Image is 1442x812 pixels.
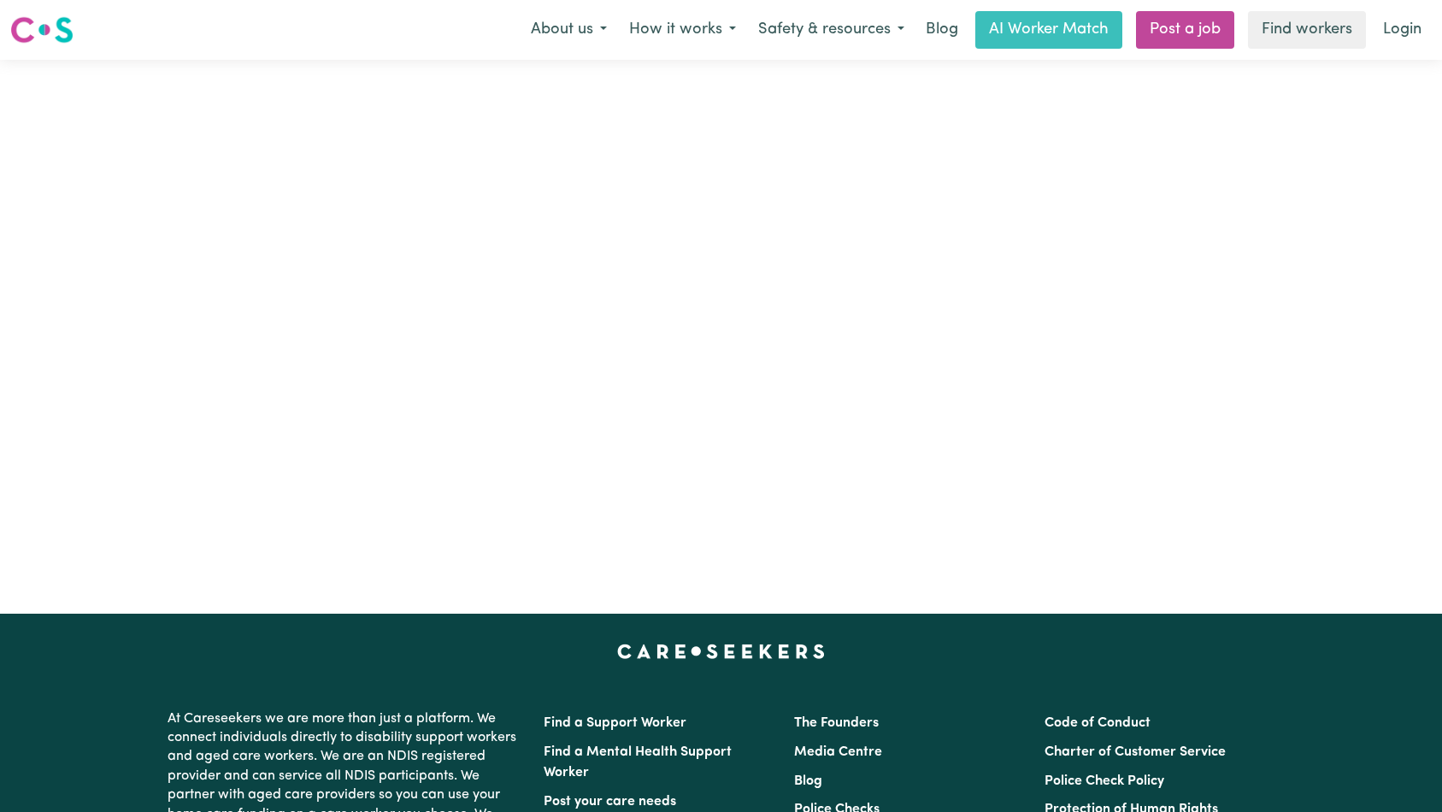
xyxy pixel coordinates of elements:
a: Post a job [1136,11,1234,49]
a: Careseekers logo [10,10,74,50]
a: Blog [915,11,968,49]
button: About us [520,12,618,48]
a: Blog [794,774,822,788]
a: AI Worker Match [975,11,1122,49]
a: Find a Mental Health Support Worker [544,745,732,780]
a: Login [1373,11,1432,49]
a: Police Check Policy [1045,774,1164,788]
a: Find workers [1248,11,1366,49]
img: Careseekers logo [10,15,74,45]
a: Careseekers home page [617,644,825,658]
a: The Founders [794,716,879,730]
button: How it works [618,12,747,48]
a: Charter of Customer Service [1045,745,1226,759]
a: Find a Support Worker [544,716,686,730]
a: Media Centre [794,745,882,759]
a: Post your care needs [544,795,676,809]
a: Code of Conduct [1045,716,1151,730]
button: Safety & resources [747,12,915,48]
